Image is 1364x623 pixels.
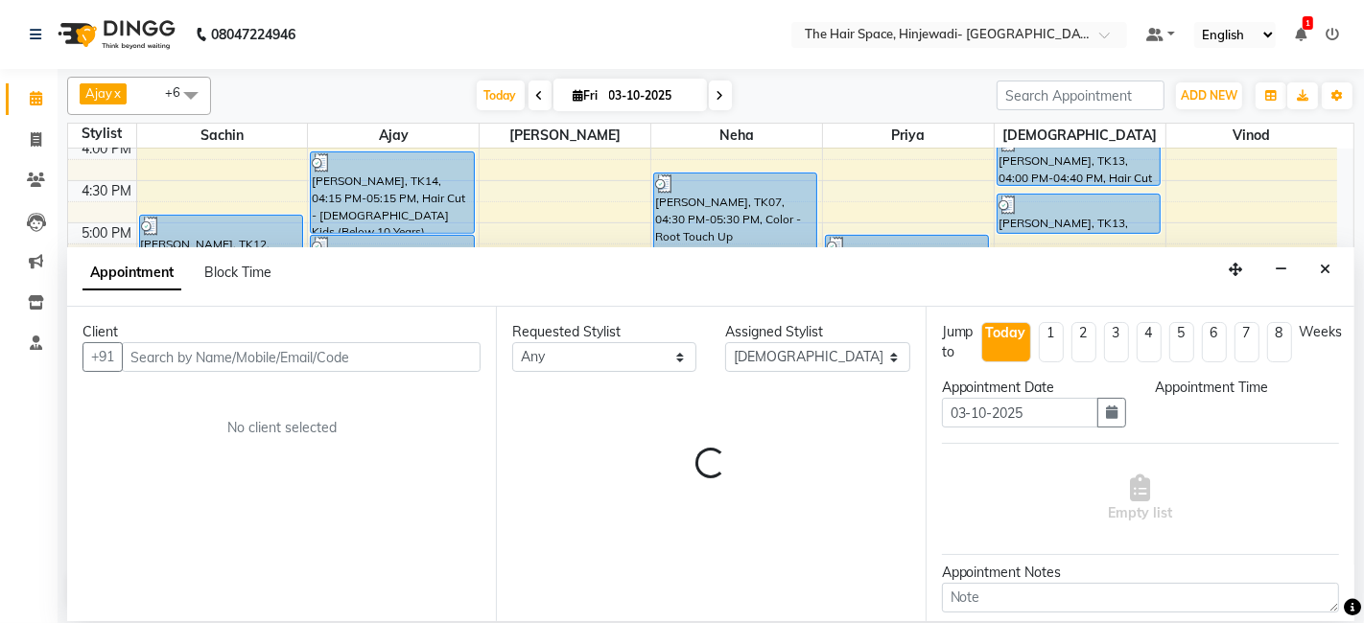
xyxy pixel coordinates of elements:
[1039,322,1064,362] li: 1
[49,8,180,61] img: logo
[82,342,123,372] button: +91
[1137,322,1162,362] li: 4
[1155,378,1339,398] div: Appointment Time
[654,173,816,254] div: [PERSON_NAME], TK07, 04:30 PM-05:30 PM, Color - Root Touch Up
[1295,26,1306,43] a: 1
[942,322,974,362] div: Jump to
[1303,16,1313,30] span: 1
[79,181,136,201] div: 4:30 PM
[480,124,650,148] span: [PERSON_NAME]
[79,139,136,159] div: 4:00 PM
[1181,88,1237,103] span: ADD NEW
[1169,322,1194,362] li: 5
[137,124,308,148] span: Sachin
[823,124,994,148] span: Priya
[311,152,473,233] div: [PERSON_NAME], TK14, 04:15 PM-05:15 PM, Hair Cut - [DEMOGRAPHIC_DATA] Kids (Below 10 Years)
[725,322,909,342] div: Assigned Stylist
[308,124,479,148] span: Ajay
[997,81,1164,110] input: Search Appointment
[986,323,1026,343] div: Today
[129,418,435,438] div: No client selected
[140,216,302,254] div: [PERSON_NAME], TK12, 05:00 PM-05:30 PM, Threading - Threading Eyebrows
[651,124,822,148] span: Neha
[1235,322,1259,362] li: 7
[477,81,525,110] span: Today
[998,132,1160,185] div: [PERSON_NAME], TK13, 04:00 PM-04:40 PM, Hair Cut - [DEMOGRAPHIC_DATA] Hair Cut (Senior Stylist)
[79,223,136,243] div: 5:00 PM
[942,563,1339,583] div: Appointment Notes
[998,195,1160,233] div: [PERSON_NAME], TK13, 04:45 PM-05:15 PM, [PERSON_NAME]
[1267,322,1292,362] li: 8
[1202,322,1227,362] li: 6
[1311,255,1339,285] button: Close
[995,124,1165,148] span: [DEMOGRAPHIC_DATA]
[942,378,1126,398] div: Appointment Date
[112,85,121,101] a: x
[204,264,271,281] span: Block Time
[311,236,473,483] div: [PERSON_NAME], TK15, 05:15 PM-08:15 PM, Color - Highlights
[82,322,481,342] div: Client
[165,84,195,100] span: +6
[826,236,988,275] div: [PERSON_NAME], TK14, 05:15 PM-05:45 PM, Waxing - Rica Wax Under Arms (₹250)
[1176,82,1242,109] button: ADD NEW
[1166,124,1337,148] span: Vinod
[569,88,603,103] span: Fri
[82,256,181,290] span: Appointment
[1300,322,1343,342] div: Weeks
[1104,322,1129,362] li: 3
[942,398,1098,427] input: yyyy-mm-dd
[122,342,481,372] input: Search by Name/Mobile/Email/Code
[603,81,699,110] input: 2025-10-03
[85,85,112,101] span: Ajay
[68,124,136,144] div: Stylist
[512,322,696,342] div: Requested Stylist
[1108,474,1172,523] span: Empty list
[1071,322,1096,362] li: 2
[211,8,295,61] b: 08047224946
